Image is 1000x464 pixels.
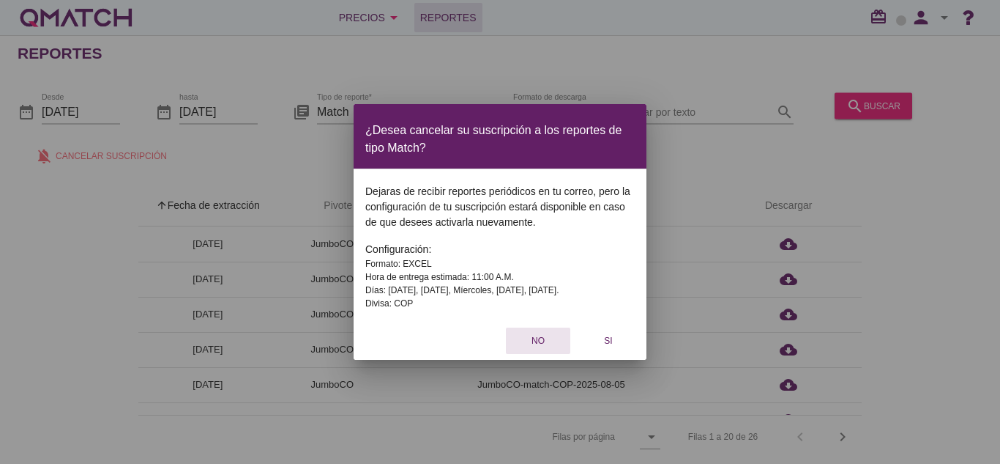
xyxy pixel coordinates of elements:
[518,334,559,347] div: No
[365,242,635,257] p: Configuración:
[354,104,646,169] div: ¿Desea cancelar su suscripción a los reportes de tipo Match?
[365,257,635,270] p: Formato: EXCEL
[576,328,641,354] button: Si
[588,334,629,347] div: Si
[365,297,635,310] p: Divisa: COP
[506,328,570,354] button: No
[365,184,635,230] p: Dejaras de recibir reportes periódicos en tu correo, pero la configuración de tu suscripción esta...
[365,270,635,284] p: Hora de entrega estimada: 11:00 A.M.
[365,284,635,297] p: Días: [DATE], [DATE], Míercoles, [DATE], [DATE].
